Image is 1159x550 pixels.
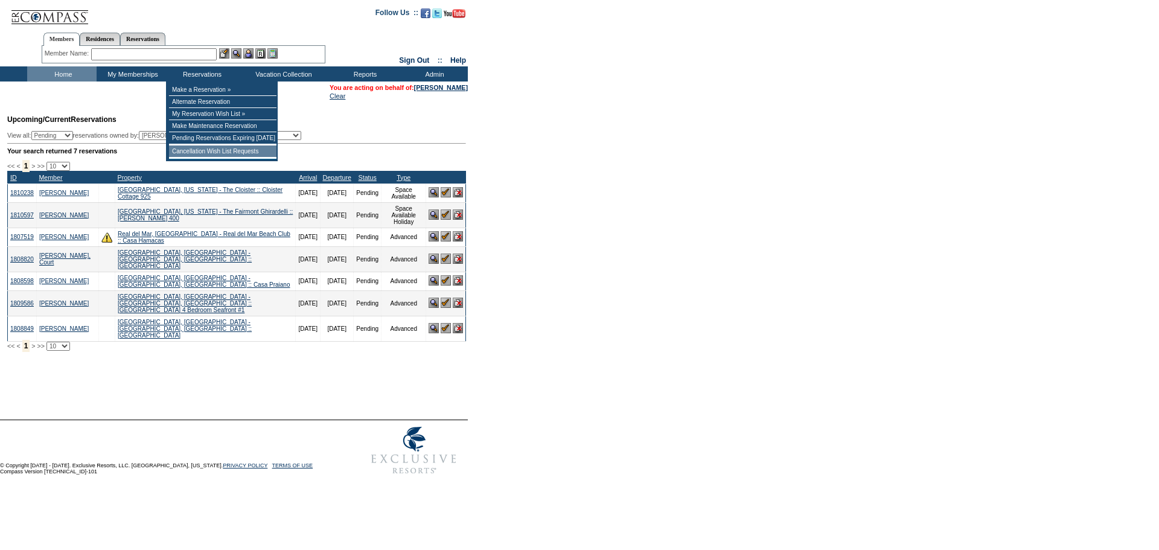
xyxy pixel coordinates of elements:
[118,293,252,313] a: [GEOGRAPHIC_DATA], [GEOGRAPHIC_DATA] - [GEOGRAPHIC_DATA], [GEOGRAPHIC_DATA] :: [GEOGRAPHIC_DATA] ...
[118,187,283,200] a: [GEOGRAPHIC_DATA], [US_STATE] - The Cloister :: Cloister Cottage 925
[354,316,382,341] td: Pending
[320,202,353,228] td: [DATE]
[10,278,34,284] a: 1808598
[10,256,34,263] a: 1808820
[296,316,320,341] td: [DATE]
[31,162,35,170] span: >
[299,174,317,181] a: Arrival
[118,275,290,288] a: [GEOGRAPHIC_DATA], [GEOGRAPHIC_DATA] - [GEOGRAPHIC_DATA], [GEOGRAPHIC_DATA] :: Casa Praiano
[39,234,89,240] a: [PERSON_NAME]
[118,319,252,339] a: [GEOGRAPHIC_DATA], [GEOGRAPHIC_DATA] - [GEOGRAPHIC_DATA], [GEOGRAPHIC_DATA] :: [GEOGRAPHIC_DATA]
[39,278,89,284] a: [PERSON_NAME]
[169,84,276,96] td: Make a Reservation »
[37,342,44,350] span: >>
[429,275,439,286] img: View Reservation
[45,48,91,59] div: Member Name:
[10,174,17,181] a: ID
[10,325,34,332] a: 1808849
[120,33,165,45] a: Reservations
[16,342,20,350] span: <
[118,249,252,269] a: [GEOGRAPHIC_DATA], [GEOGRAPHIC_DATA] - [GEOGRAPHIC_DATA], [GEOGRAPHIC_DATA] :: [GEOGRAPHIC_DATA]
[223,462,267,468] a: PRIVACY POLICY
[22,340,30,352] span: 1
[7,131,307,140] div: View all: reservations owned by:
[429,323,439,333] img: View Reservation
[39,190,89,196] a: [PERSON_NAME]
[453,275,463,286] img: Cancel Reservation
[235,66,329,82] td: Vacation Collection
[382,202,426,228] td: Space Available Holiday
[444,9,465,18] img: Subscribe to our YouTube Channel
[231,48,241,59] img: View
[354,228,382,246] td: Pending
[432,8,442,18] img: Follow us on Twitter
[354,290,382,316] td: Pending
[354,272,382,290] td: Pending
[429,209,439,220] img: View Reservation
[43,33,80,46] a: Members
[441,323,451,333] img: Confirm Reservation
[243,48,254,59] img: Impersonate
[118,231,290,244] a: Real del Mar, [GEOGRAPHIC_DATA] - Real del Mar Beach Club :: Casa Hamacas
[296,202,320,228] td: [DATE]
[7,162,14,170] span: <<
[382,184,426,202] td: Space Available
[450,56,466,65] a: Help
[296,290,320,316] td: [DATE]
[382,316,426,341] td: Advanced
[296,228,320,246] td: [DATE]
[382,246,426,272] td: Advanced
[320,290,353,316] td: [DATE]
[7,342,14,350] span: <<
[330,84,468,91] span: You are acting on behalf of:
[22,160,30,172] span: 1
[31,342,35,350] span: >
[453,254,463,264] img: Cancel Reservation
[359,174,377,181] a: Status
[329,66,398,82] td: Reports
[320,246,353,272] td: [DATE]
[10,300,34,307] a: 1809586
[169,120,276,132] td: Make Maintenance Reservation
[438,56,442,65] span: ::
[398,66,468,82] td: Admin
[360,420,468,481] img: Exclusive Resorts
[432,12,442,19] a: Follow us on Twitter
[169,96,276,108] td: Alternate Reservation
[441,231,451,241] img: Confirm Reservation
[382,272,426,290] td: Advanced
[441,209,451,220] img: Confirm Reservation
[169,132,276,144] td: Pending Reservations Expiring [DATE]
[39,174,62,181] a: Member
[453,298,463,308] img: Cancel Reservation
[320,316,353,341] td: [DATE]
[7,115,117,124] span: Reservations
[441,187,451,197] img: Confirm Reservation
[296,246,320,272] td: [DATE]
[322,174,351,181] a: Departure
[382,228,426,246] td: Advanced
[320,272,353,290] td: [DATE]
[118,174,142,181] a: Property
[441,275,451,286] img: Confirm Reservation
[39,212,89,219] a: [PERSON_NAME]
[10,212,34,219] a: 1810597
[354,202,382,228] td: Pending
[80,33,120,45] a: Residences
[429,254,439,264] img: View Reservation
[441,298,451,308] img: Confirm Reservation
[421,12,430,19] a: Become our fan on Facebook
[320,184,353,202] td: [DATE]
[429,187,439,197] img: View Reservation
[7,147,466,155] div: Your search returned 7 reservations
[453,187,463,197] img: Cancel Reservation
[414,84,468,91] a: [PERSON_NAME]
[39,325,89,332] a: [PERSON_NAME]
[421,8,430,18] img: Become our fan on Facebook
[37,162,44,170] span: >>
[399,56,429,65] a: Sign Out
[97,66,166,82] td: My Memberships
[219,48,229,59] img: b_edit.gif
[272,462,313,468] a: TERMS OF USE
[267,48,278,59] img: b_calculator.gif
